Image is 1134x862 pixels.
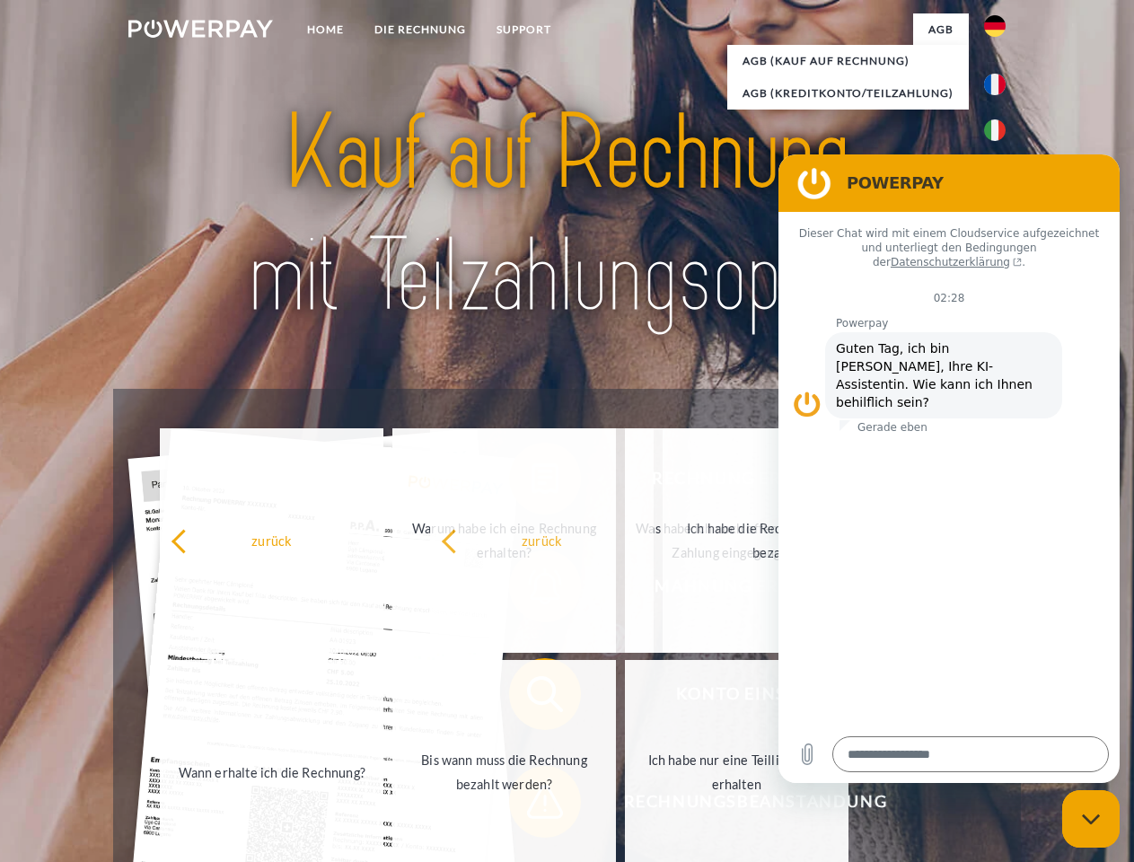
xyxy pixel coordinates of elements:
a: Home [292,13,359,46]
a: AGB (Kreditkonto/Teilzahlung) [727,77,969,110]
a: AGB (Kauf auf Rechnung) [727,45,969,77]
img: logo-powerpay-white.svg [128,20,273,38]
div: Ich habe die Rechnung bereits bezahlt [673,516,875,565]
iframe: Schaltfläche zum Öffnen des Messaging-Fensters; Konversation läuft [1062,790,1120,848]
img: it [984,119,1006,141]
div: zurück [171,528,373,552]
iframe: Messaging-Fenster [778,154,1120,783]
img: fr [984,74,1006,95]
div: Bis wann muss die Rechnung bezahlt werden? [403,748,605,796]
div: Ich habe nur eine Teillieferung erhalten [636,748,838,796]
div: Wann erhalte ich die Rechnung? [171,760,373,784]
img: de [984,15,1006,37]
a: agb [913,13,969,46]
a: DIE RECHNUNG [359,13,481,46]
img: title-powerpay_de.svg [171,86,963,344]
div: zurück [441,528,643,552]
div: Warum habe ich eine Rechnung erhalten? [403,516,605,565]
a: SUPPORT [481,13,567,46]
